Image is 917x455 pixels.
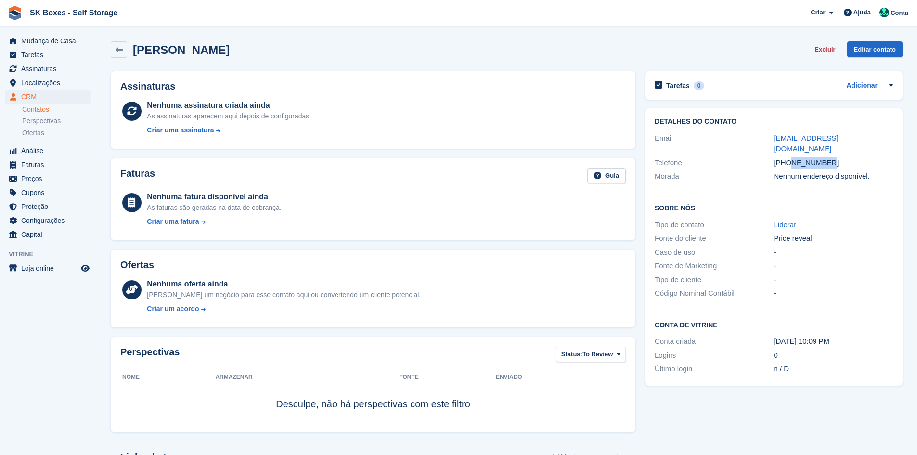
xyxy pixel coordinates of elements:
[276,399,470,409] span: Desculpe, não há perspectivas com este filtro
[8,6,22,20] img: stora-icon-8386f47178a22dfd0bd8f6a31ec36ba5ce8667c1dd55bd0f319d3a0aa187defe.svg
[120,260,154,271] h2: Ofertas
[5,62,91,76] a: menu
[655,274,774,286] div: Tipo de cliente
[774,364,893,375] div: n / D
[5,76,91,90] a: menu
[811,41,839,57] button: Excluir
[774,350,893,361] div: 0
[496,370,626,385] th: Enviado
[774,134,839,153] a: [EMAIL_ADDRESS][DOMAIN_NAME]
[655,118,893,126] h2: Detalhes do contato
[774,288,893,299] div: -
[21,90,79,104] span: CRM
[655,336,774,347] div: Conta criada
[655,364,774,375] div: Último login
[587,168,626,184] a: Guia
[5,186,91,199] a: menu
[774,157,893,169] div: [PHONE_NUMBER]
[774,171,893,182] div: Nenhum endereço disponível.
[147,304,199,314] div: Criar um acordo
[21,48,79,62] span: Tarefas
[811,8,825,17] span: Criar
[147,217,199,227] div: Criar uma fatura
[774,233,893,244] div: Price reveal
[561,350,582,359] span: Status:
[21,144,79,157] span: Análise
[879,8,889,17] img: Cláudio Borges
[21,172,79,185] span: Preços
[655,203,893,212] h2: Sobre Nós
[21,186,79,199] span: Cupons
[120,168,155,184] h2: Faturas
[21,214,79,227] span: Configurações
[147,217,281,227] a: Criar uma fatura
[399,370,496,385] th: Fonte
[655,220,774,231] div: Tipo de contato
[147,191,281,203] div: Nenhuma fatura disponível ainda
[147,111,311,121] div: As assinaturas aparecem aqui depois de configuradas.
[26,5,121,21] a: SK Boxes - Self Storage
[5,144,91,157] a: menu
[5,228,91,241] a: menu
[147,278,421,290] div: Nenhuma oferta ainda
[556,347,626,363] button: Status: To Review
[120,81,626,92] h2: Assinaturas
[774,336,893,347] div: [DATE] 10:09 PM
[215,370,399,385] th: Armazenar
[5,200,91,213] a: menu
[774,221,797,229] a: Liderar
[5,48,91,62] a: menu
[22,129,44,138] span: Ofertas
[5,34,91,48] a: menu
[22,117,61,126] span: Perspectivas
[21,200,79,213] span: Proteção
[846,80,878,91] a: Adicionar
[79,262,91,274] a: Loja de pré-visualização
[655,260,774,272] div: Fonte de Marketing
[891,8,908,18] span: Conta
[774,274,893,286] div: -
[655,171,774,182] div: Morada
[22,105,91,114] a: Contatos
[655,350,774,361] div: Logins
[133,43,230,56] h2: [PERSON_NAME]
[22,116,91,126] a: Perspectivas
[666,81,690,90] h2: Tarefas
[147,125,311,135] a: Criar uma assinatura
[655,233,774,244] div: Fonte do cliente
[5,90,91,104] a: menu
[147,125,214,135] div: Criar uma assinatura
[147,290,421,300] div: [PERSON_NAME] um negócio para esse contato aqui ou convertendo um cliente potencial.
[582,350,613,359] span: To Review
[21,158,79,171] span: Faturas
[120,347,180,364] h2: Perspectivas
[5,158,91,171] a: menu
[655,247,774,258] div: Caso de uso
[847,41,903,57] a: Editar contato
[22,128,91,138] a: Ofertas
[655,320,893,329] h2: Conta de vitrine
[694,81,705,90] div: 0
[21,261,79,275] span: Loja online
[147,100,311,111] div: Nenhuma assinatura criada ainda
[147,304,421,314] a: Criar um acordo
[655,288,774,299] div: Código Nominal Contábil
[774,247,893,258] div: -
[9,249,96,259] span: Vitrine
[21,34,79,48] span: Mudança de Casa
[120,370,215,385] th: Nome
[21,62,79,76] span: Assinaturas
[5,172,91,185] a: menu
[147,203,281,213] div: As faturas são geradas na data de cobrança.
[774,260,893,272] div: -
[655,157,774,169] div: Telefone
[21,76,79,90] span: Localizações
[21,228,79,241] span: Capital
[5,261,91,275] a: menu
[655,133,774,155] div: Email
[5,214,91,227] a: menu
[853,8,871,17] span: Ajuda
